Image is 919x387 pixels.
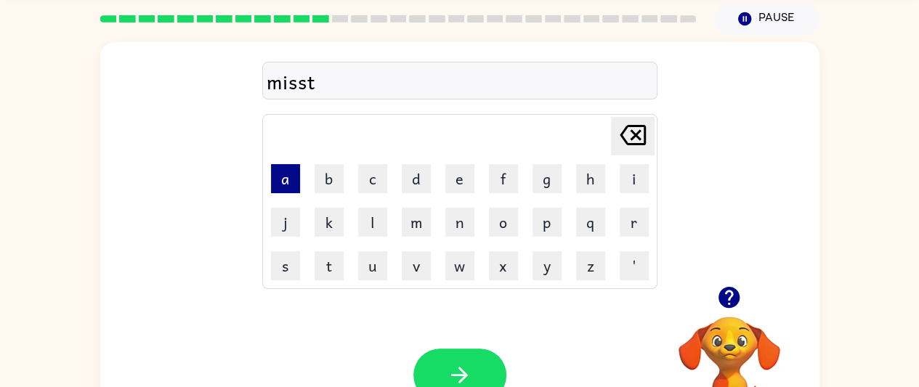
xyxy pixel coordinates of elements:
[489,251,518,280] button: x
[533,251,562,280] button: y
[271,208,300,237] button: j
[620,251,649,280] button: '
[576,208,605,237] button: q
[315,164,344,193] button: b
[489,164,518,193] button: f
[358,251,387,280] button: u
[489,208,518,237] button: o
[576,251,605,280] button: z
[714,2,819,36] button: Pause
[620,208,649,237] button: r
[267,66,653,97] div: misst
[620,164,649,193] button: i
[533,208,562,237] button: p
[576,164,605,193] button: h
[315,208,344,237] button: k
[402,164,431,193] button: d
[358,208,387,237] button: l
[358,164,387,193] button: c
[445,251,474,280] button: w
[315,251,344,280] button: t
[445,164,474,193] button: e
[533,164,562,193] button: g
[402,251,431,280] button: v
[271,164,300,193] button: a
[402,208,431,237] button: m
[445,208,474,237] button: n
[271,251,300,280] button: s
